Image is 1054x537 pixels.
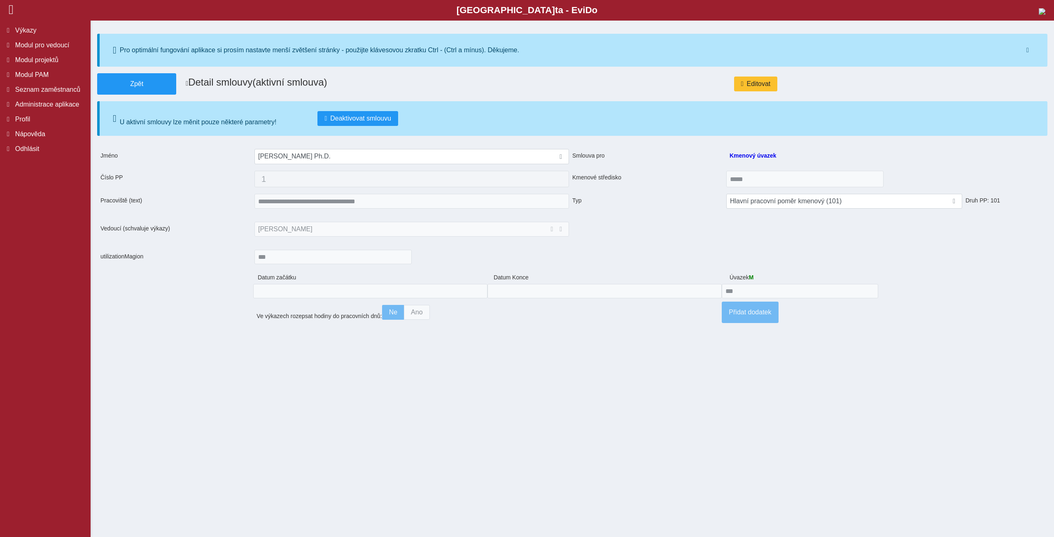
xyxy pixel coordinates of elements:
[253,302,722,323] div: Ve výkazech rozepsat hodiny do pracovních dnů:
[734,77,778,91] button: Editovat
[97,171,254,187] span: Číslo PP
[255,149,553,164] span: [PERSON_NAME] Ph.D.
[585,5,592,15] span: D
[13,145,84,153] span: Odhlásit
[1039,8,1045,15] img: logo_web_su.png
[569,171,726,187] span: Kmenové středisko
[97,73,176,95] button: Zpět
[749,274,754,281] span: M
[730,152,777,159] a: Kmenový úvazek
[13,130,84,138] span: Nápověda
[25,5,1029,16] b: [GEOGRAPHIC_DATA] a - Evi
[962,194,1041,209] span: Druh PP: 101
[97,222,254,237] span: Vedoucí (schvaluje výkazy)
[252,77,327,88] span: (aktivní smlouva)
[727,194,946,208] span: Hlavní pracovní poměr kmenový (101)
[726,271,805,284] span: Úvazek
[261,174,562,184] span: 1
[97,194,254,209] span: Pracoviště (text)
[97,250,254,264] span: utilizationMagion
[13,42,84,49] span: Modul pro vedoucí
[120,111,398,126] div: U aktivní smlouvy lze měnit pouze některé parametry!
[176,73,651,95] h1: Detail smlouvy
[490,271,726,284] span: Datum Konce
[569,149,726,164] span: Smlouva pro
[254,271,490,284] span: Datum začátku
[120,46,519,54] div: Pro optimální fungování aplikace si prosím nastavte menší zvětšení stránky - použijte klávesovou ...
[729,309,771,316] span: Přidat dodatek
[722,302,778,323] button: Přidat dodatek
[13,71,84,79] span: Modul PAM
[747,80,771,88] span: Editovat
[330,115,391,122] span: Deaktivovat smlouvu
[97,149,254,164] span: Jméno
[13,27,84,34] span: Výkazy
[317,111,398,126] button: Deaktivovat smlouvu
[569,194,726,209] span: Typ
[592,5,598,15] span: o
[13,101,84,108] span: Administrace aplikace
[555,5,558,15] span: t
[254,171,569,187] button: 1
[13,116,84,123] span: Profil
[101,80,173,88] span: Zpět
[13,86,84,93] span: Seznam zaměstnanců
[13,56,84,64] span: Modul projektů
